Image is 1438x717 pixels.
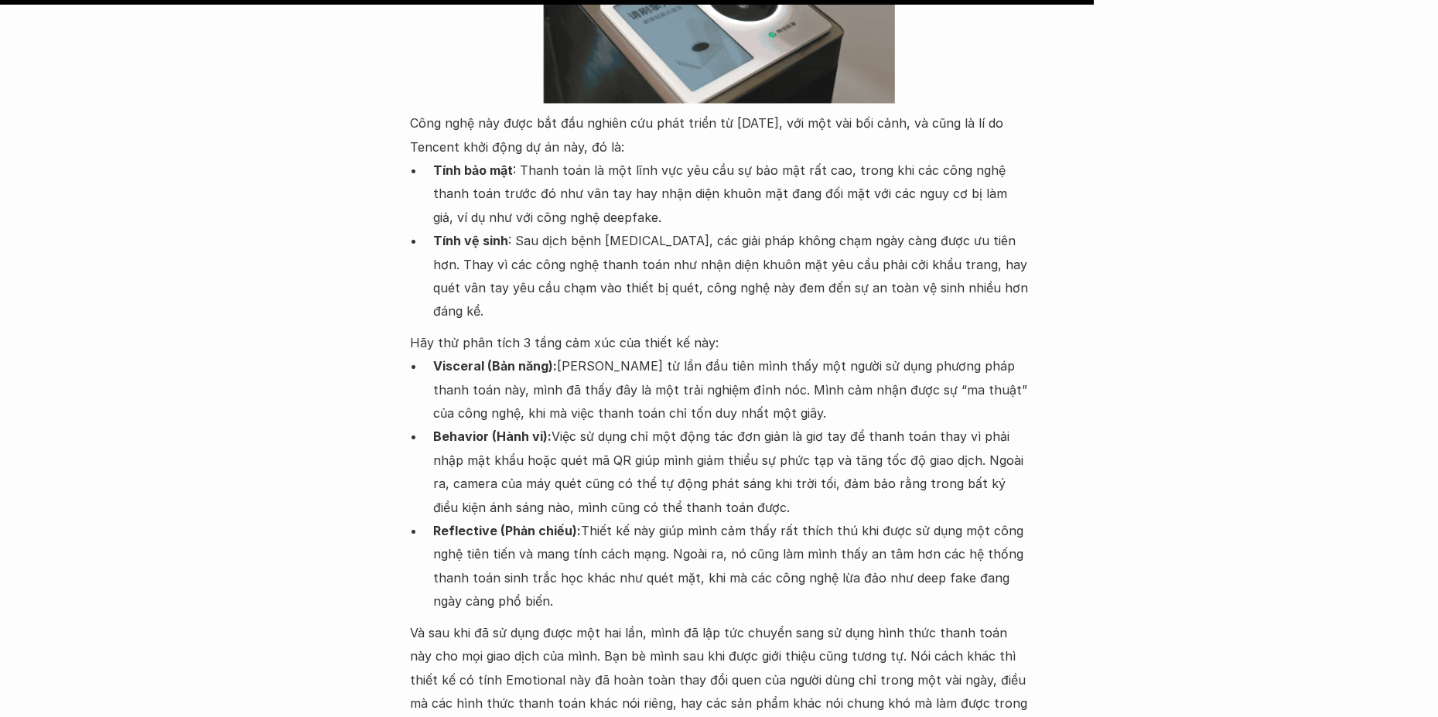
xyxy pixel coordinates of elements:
strong: Behavior (Hành vi): [433,428,552,444]
strong: Tính bảo mật [433,162,513,178]
p: [PERSON_NAME] từ lần đầu tiên mình thấy một người sử dụng phương pháp thanh toán này, mình đã thấ... [433,354,1029,425]
p: Công nghệ này được bắt đầu nghiên cứu phát triển từ [DATE], với một vài bối cảnh, và cũng là lí d... [410,111,1029,159]
strong: Visceral (Bản năng): [433,358,557,374]
p: : Sau dịch bệnh [MEDICAL_DATA], các giải pháp không chạm ngày càng được ưu tiên hơn. Thay vì các ... [433,229,1029,323]
p: Hãy thử phân tích 3 tầng cảm xúc của thiết kế này: [410,331,1029,354]
p: Thiết kế này giúp mình cảm thấy rất thích thú khi được sử dụng một công nghệ tiên tiến và mang tí... [433,519,1029,613]
p: Việc sử dụng chỉ một động tác đơn giản là giơ tay để thanh toán thay vì phải nhập mật khẩu hoặc q... [433,425,1029,519]
strong: Tính vệ sinh [433,233,508,248]
strong: Reflective (Phản chiếu): [433,523,581,538]
p: : Thanh toán là một lĩnh vực yêu cầu sự bảo mật rất cao, trong khi các công nghệ thanh toán trước... [433,159,1029,229]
